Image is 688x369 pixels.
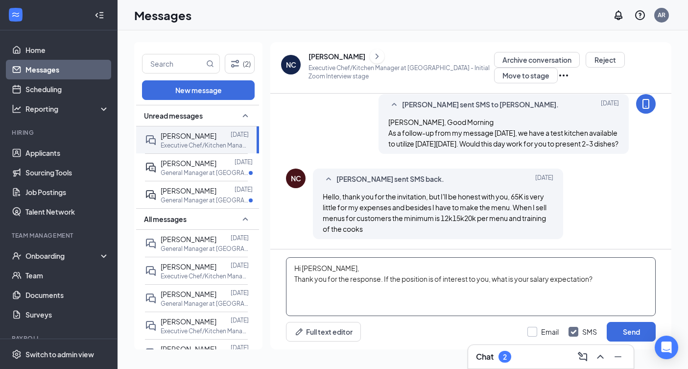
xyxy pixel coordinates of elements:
svg: Filter [229,58,241,70]
svg: SmallChevronUp [239,213,251,225]
p: Executive Chef/Kitchen Manager at [GEOGRAPHIC_DATA] [161,327,249,335]
svg: Pen [294,327,304,337]
svg: QuestionInfo [634,9,646,21]
div: NC [286,60,296,70]
span: [PERSON_NAME] [161,186,216,195]
button: Reject [586,52,625,68]
span: [PERSON_NAME] sent SMS to [PERSON_NAME]. [402,99,559,111]
a: Home [25,40,109,60]
span: Hello, thank you for the invitation, but I'll be honest with you, 65K is very little for my expen... [323,192,546,233]
svg: Collapse [95,10,104,20]
a: Talent Network [25,202,109,221]
span: [DATE] [601,99,619,111]
button: Archive conversation [494,52,580,68]
svg: UserCheck [12,251,22,261]
svg: Minimize [612,351,624,363]
p: General Manager at [GEOGRAPHIC_DATA] [161,299,249,308]
p: [DATE] [231,130,249,139]
svg: MagnifyingGlass [206,60,214,68]
p: General Manager at [GEOGRAPHIC_DATA] [161,245,249,253]
span: [PERSON_NAME] [161,131,216,140]
svg: Notifications [613,9,624,21]
span: [PERSON_NAME] [161,262,216,271]
button: Full text editorPen [286,322,361,342]
span: [PERSON_NAME] [161,317,216,326]
svg: Settings [12,349,22,359]
div: Reporting [25,104,110,114]
svg: DoubleChat [145,238,157,249]
button: ChevronUp [593,349,608,365]
div: NC [291,173,301,183]
svg: WorkstreamLogo [11,10,21,20]
p: [DATE] [231,261,249,270]
a: Documents [25,285,109,305]
button: Move to stage [494,68,558,83]
button: New message [142,80,255,100]
p: Executive Chef/Kitchen Manager at [GEOGRAPHIC_DATA] [161,272,249,280]
svg: Ellipses [558,70,569,81]
div: AR [658,11,665,19]
p: Executive Chef/Kitchen Manager at [GEOGRAPHIC_DATA] [161,141,249,149]
svg: DoubleChat [145,347,157,359]
div: 2 [503,353,507,361]
svg: ActiveDoubleChat [145,189,157,201]
span: [PERSON_NAME] [161,290,216,298]
svg: DoubleChat [145,320,157,332]
a: Job Postings [25,182,109,202]
a: Messages [25,60,109,79]
button: Minimize [610,349,626,365]
span: [DATE] [535,173,553,185]
svg: ChevronRight [372,50,382,62]
p: [DATE] [231,316,249,324]
button: Send [607,322,656,342]
p: Executive Chef/Kitchen Manager at [GEOGRAPHIC_DATA] - Initial Zoom Interview stage [308,64,494,80]
a: Applicants [25,143,109,163]
svg: MobileSms [640,98,652,110]
input: Search [142,54,204,73]
button: ComposeMessage [575,349,591,365]
div: Switch to admin view [25,349,94,359]
div: Onboarding [25,251,101,261]
span: [PERSON_NAME] [161,344,216,353]
svg: ChevronUp [594,351,606,363]
button: Filter (2) [225,54,255,74]
svg: DoubleChat [145,293,157,304]
p: [DATE] [235,185,253,194]
span: [PERSON_NAME] [161,159,216,168]
svg: SmallChevronUp [323,173,334,185]
span: All messages [144,214,187,224]
p: [DATE] [231,344,249,352]
svg: DoubleChat [145,134,157,146]
svg: SmallChevronUp [239,110,251,122]
p: [DATE] [231,234,249,242]
svg: Analysis [12,104,22,114]
svg: ActiveDoubleChat [145,162,157,173]
div: Team Management [12,231,107,240]
svg: SmallChevronUp [388,99,400,111]
h1: Messages [134,7,191,24]
span: Unread messages [144,111,203,121]
div: Hiring [12,128,107,137]
div: Payroll [12,334,107,343]
svg: DoubleChat [145,265,157,277]
p: [DATE] [231,289,249,297]
p: General Manager at [GEOGRAPHIC_DATA] [161,196,249,204]
div: [PERSON_NAME] [308,51,365,61]
a: Surveys [25,305,109,324]
a: Sourcing Tools [25,163,109,182]
a: Scheduling [25,79,109,99]
a: Team [25,266,109,285]
p: General Manager at [GEOGRAPHIC_DATA] [161,169,249,177]
p: [DATE] [235,158,253,166]
svg: ComposeMessage [577,351,589,363]
span: [PERSON_NAME] sent SMS back. [336,173,444,185]
h3: Chat [476,351,494,362]
textarea: Hi [PERSON_NAME], Thank you for the response. If the position is of interest to you, what is your... [286,257,656,316]
span: [PERSON_NAME] [161,235,216,244]
span: [PERSON_NAME], Good Morning As a follow-up from my message [DATE], we have a test kitchen availab... [388,118,618,148]
button: ChevronRight [370,49,384,64]
div: Open Intercom Messenger [655,336,678,359]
